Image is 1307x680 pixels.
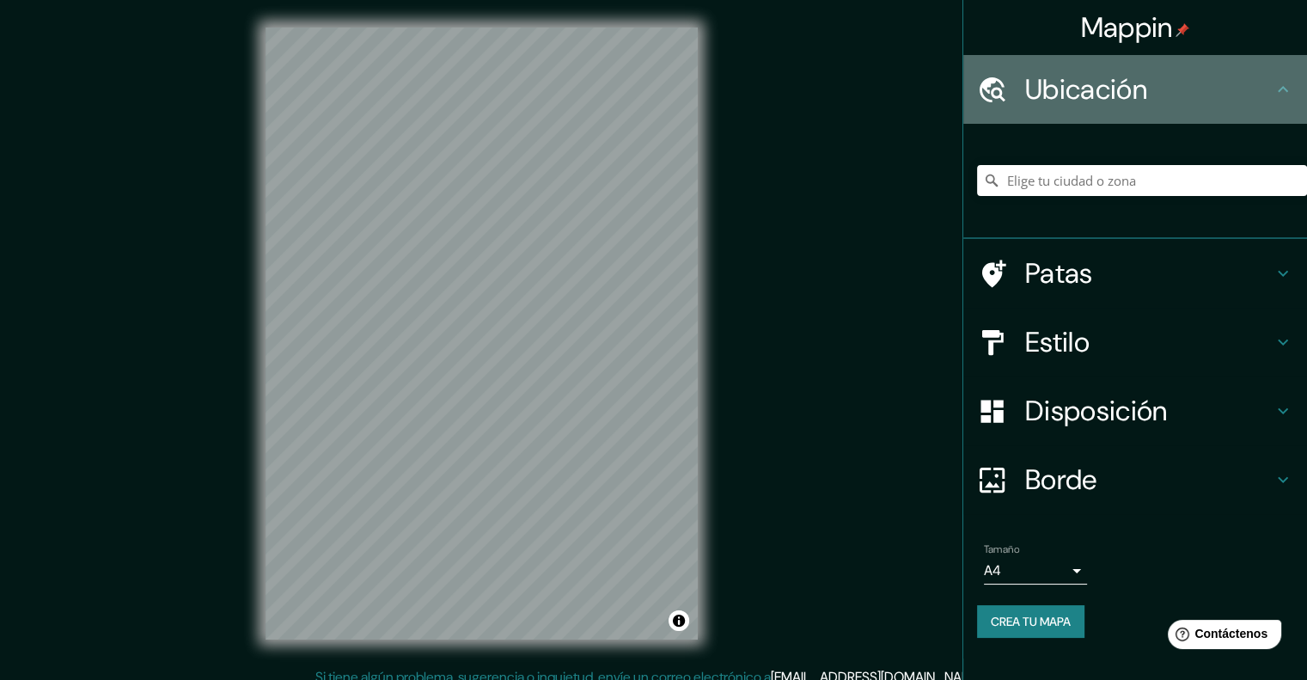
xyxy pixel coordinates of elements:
div: A4 [984,557,1087,585]
font: Patas [1025,255,1093,291]
iframe: Lanzador de widgets de ayuda [1154,613,1288,661]
button: Crea tu mapa [977,605,1084,638]
font: Estilo [1025,324,1090,360]
input: Elige tu ciudad o zona [977,165,1307,196]
div: Disposición [963,377,1307,445]
div: Estilo [963,308,1307,377]
font: A4 [984,561,1001,579]
font: Tamaño [984,542,1019,556]
img: pin-icon.png [1176,23,1189,37]
font: Ubicación [1025,71,1147,107]
font: Crea tu mapa [991,614,1071,629]
div: Borde [963,445,1307,514]
div: Patas [963,239,1307,308]
button: Activar o desactivar atribución [669,610,689,631]
font: Mappin [1081,9,1173,46]
canvas: Mapa [266,28,698,640]
font: Borde [1025,462,1097,498]
font: Disposición [1025,393,1167,429]
div: Ubicación [963,55,1307,124]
